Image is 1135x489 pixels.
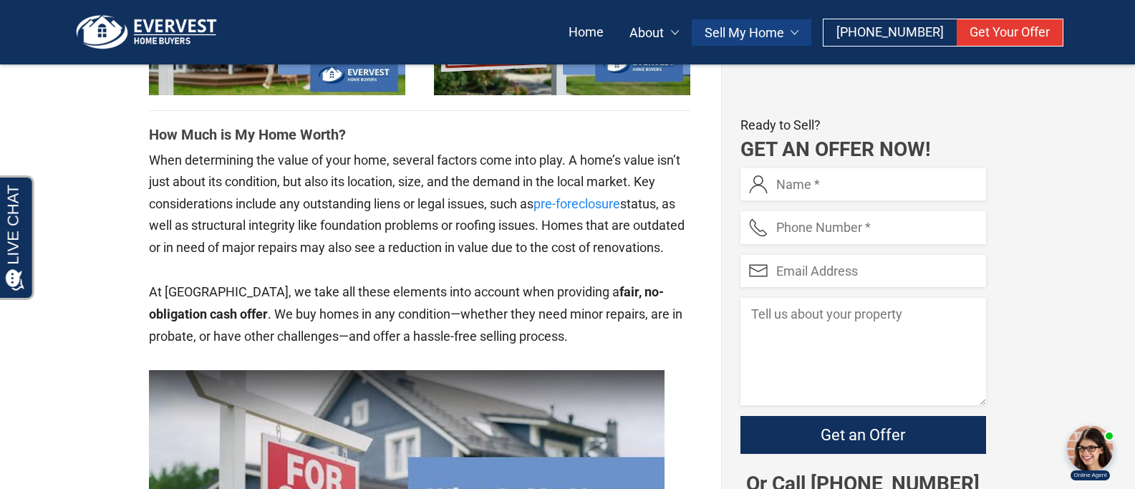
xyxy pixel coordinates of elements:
[740,168,986,200] input: Name *
[149,150,690,259] p: When determining the value of your home, several factors come into play. A home’s value isn’t jus...
[35,11,115,29] span: Opens a chat window
[740,115,986,137] p: Ready to Sell?
[692,19,812,46] a: Sell My Home
[957,19,1063,46] a: Get Your Offer
[556,19,617,46] a: Home
[824,19,957,46] a: [PHONE_NUMBER]
[892,374,1121,482] iframe: Chat Invitation
[533,196,620,211] a: pre-foreclosure
[149,281,690,347] p: At [GEOGRAPHIC_DATA], we take all these elements into account when providing a . We buy homes in ...
[740,255,986,287] input: Email Address
[740,168,986,471] form: Contact form
[740,416,986,454] input: Get an Offer
[740,137,986,163] h2: Get an Offer Now!
[836,24,944,39] span: [PHONE_NUMBER]
[72,14,222,50] img: logo.png
[617,19,692,46] a: About
[740,211,986,243] input: Phone Number *
[149,125,690,144] h3: How Much is My Home Worth?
